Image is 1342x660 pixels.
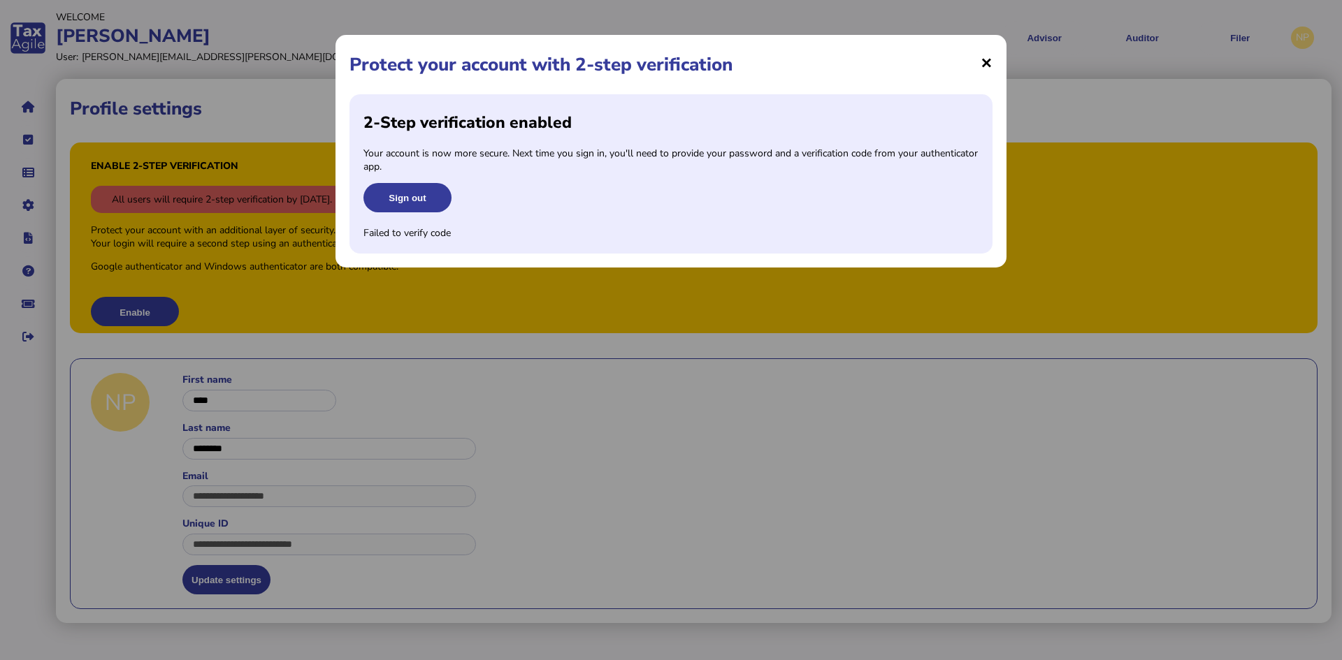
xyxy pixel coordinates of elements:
[349,52,993,77] h1: Protect your account with 2-step verification
[363,147,979,173] p: Your account is now more secure. Next time you sign in, you'll need to provide your password and ...
[363,112,979,133] h2: 2-Step verification enabled
[981,49,993,75] span: ×
[363,183,452,212] button: Sign out
[363,226,979,240] div: Failed to verify code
